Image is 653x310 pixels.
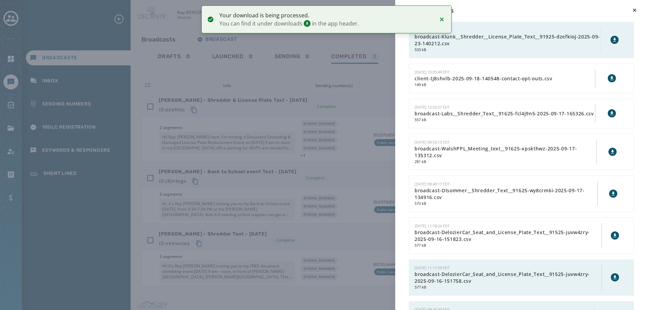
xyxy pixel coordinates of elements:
[415,243,601,248] span: 577 kB
[415,201,597,207] span: 573 kB
[219,19,432,28] span: You can find it under downloads in the app header.
[415,47,600,53] span: 533 kB
[415,140,450,145] span: [DATE] 09:53:13 EDT
[415,187,597,201] span: broadcast-Olsommer__Shredder_Text__91625-wy8crm6i-2025-09-17-134916.csv
[415,265,450,270] span: [DATE] 11:17:59 EDT
[415,110,595,117] span: broadcast-Labs__Shredder_Text__91625-fcl4j9n5-2025-09-17-165326.csv
[415,117,595,123] span: 557 kB
[415,82,595,88] span: 149 kB
[415,159,596,165] span: 281 kB
[415,223,450,228] span: [DATE] 11:18:24 EDT
[415,33,600,47] span: broadcast-Klunk__Shredder__License_Plate_Text__91925-dzefkioj-2025-09-23-140212.csv
[415,75,595,82] span: client-tj8shvlb-2025-09-18-140548-contact-opt-outs.csv
[415,69,450,75] span: [DATE] 10:05:49 EDT
[415,145,596,159] span: broadcast-WalshPPL_Meeting_text__91625-xpskthwz-2025-09-17-135312.csv
[415,284,601,290] span: 577 kB
[415,181,450,186] span: [DATE] 09:49:17 EDT
[415,229,601,243] span: broadcast-DelozierCar_Seat_and_License_Plate_Text__91525-juvw4zry-2025-09-16-151823.csv
[415,104,450,110] span: [DATE] 12:53:27 EDT
[415,271,601,284] span: broadcast-DelozierCar_Seat_and_License_Plate_Text__91525-juvw4zry-2025-09-16-151758.csv
[219,11,432,19] span: Your download is being processed.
